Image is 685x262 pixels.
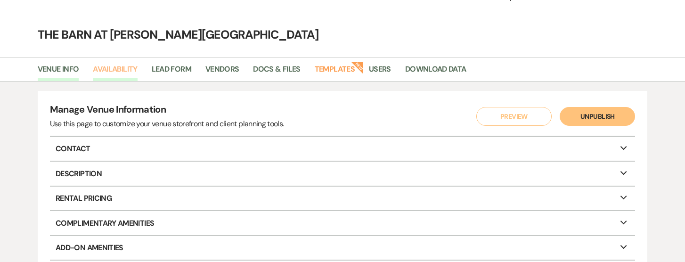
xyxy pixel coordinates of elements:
[351,61,364,74] strong: New
[50,236,636,260] p: Add-On Amenities
[50,103,284,118] h4: Manage Venue Information
[50,137,636,161] p: Contact
[205,63,239,81] a: Vendors
[405,63,466,81] a: Download Data
[474,107,549,126] a: Preview
[3,26,682,43] h4: The Barn at [PERSON_NAME][GEOGRAPHIC_DATA]
[38,63,79,81] a: Venue Info
[50,118,284,130] div: Use this page to customize your venue storefront and client planning tools.
[369,63,391,81] a: Users
[152,63,191,81] a: Lead Form
[560,107,635,126] button: Unpublish
[253,63,300,81] a: Docs & Files
[93,63,137,81] a: Availability
[50,162,636,185] p: Description
[476,107,552,126] button: Preview
[315,63,355,81] a: Templates
[50,187,636,210] p: Rental Pricing
[50,211,636,235] p: Complimentary Amenities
